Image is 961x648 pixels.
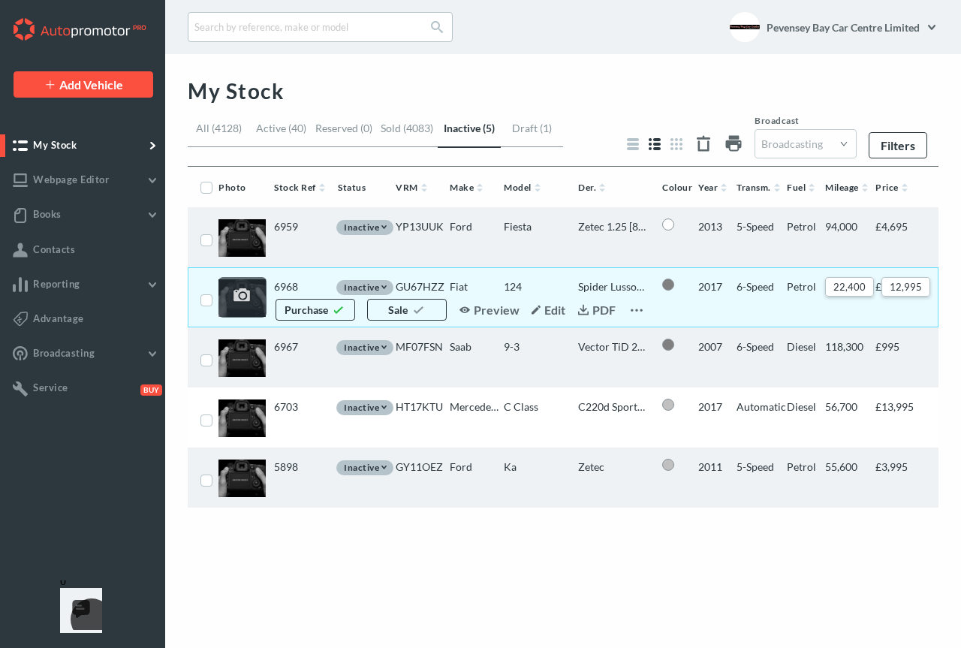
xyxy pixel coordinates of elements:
[14,71,153,98] a: Add Vehicle
[825,340,863,353] span: 118,300
[825,220,857,233] span: 94,000
[188,54,938,104] div: My Stock
[274,460,298,473] span: 5898
[771,182,783,194] img: sortdefaultarrow.svg
[698,280,737,321] div: 2017
[596,182,608,194] img: sortdefaultarrow.svg
[737,400,786,413] span: Automatic
[59,77,123,92] span: Add Vehicle
[367,299,447,321] a: Sale
[698,340,737,381] div: 2007
[336,340,393,355] div: Inactive
[787,220,816,233] span: Petrol
[504,280,522,293] span: 124
[274,220,298,233] span: 6959
[418,182,430,194] img: sortdefaultarrow.svg
[787,460,816,473] span: Petrol
[504,220,532,233] span: Fiesta
[286,122,306,134] span: (40)
[459,303,520,317] a: Preview
[662,182,698,193] div: Sort by Colour
[718,182,730,194] img: sortdefaultarrow.svg
[33,243,75,255] span: Contacts
[881,400,914,413] span: 13,995
[538,122,552,134] span: (1)
[869,132,927,158] a: Filters
[480,122,495,134] span: (5)
[578,340,650,353] span: Vector TiD 2 Dr (6)
[209,122,242,134] span: (4128)
[532,303,565,317] a: Edit
[431,21,443,33] input: Submit
[825,460,857,473] span: 55,600
[725,125,743,165] a: Print / download a stock list pdf
[188,12,453,42] div: Search for any vehicle in your account using make or model
[544,303,565,317] span: Edit
[881,460,908,473] span: 3,995
[450,460,472,473] span: Ford
[450,400,500,413] span: Mercedes-Benz
[450,340,471,353] span: Saab
[504,460,517,473] span: Ka
[578,220,650,233] span: Zetec 1.25 [82] 5 Dr
[137,383,159,395] button: Buy
[450,220,472,233] span: Ford
[33,381,68,393] span: Service
[881,340,899,353] span: 995
[33,173,109,185] span: Webpage Editor
[875,220,926,261] div: £
[875,340,926,381] div: £
[737,280,774,293] span: 6-Speed
[825,400,857,413] span: 56,700
[140,384,162,396] span: Buy
[338,182,366,193] a: Status
[504,340,520,353] span: 9-3
[578,182,608,193] a: Der.
[698,220,737,261] div: 2013
[806,182,818,194] img: sortdefaultarrow.svg
[336,180,396,195] div: Sort by Status
[313,122,375,147] a: Reserved(0)
[787,400,816,413] span: Diesel
[250,122,312,147] a: Active(40)
[450,280,468,293] span: Fiat
[33,278,80,290] span: Reporting
[336,400,393,415] div: Inactive
[881,277,930,297] span: 12,995
[698,182,730,193] a: Year
[188,122,250,147] a: All(4128)
[33,312,84,324] span: Advantage
[875,460,926,501] div: £
[578,400,650,413] span: C220d Sport Premium 4dr 9G-Tronic
[396,400,443,413] span: HT17KTU
[336,280,393,295] div: Inactive
[787,280,816,293] span: Petrol
[375,122,438,147] a: Sold(4083)
[316,182,328,194] img: sortdefaultarrow.svg
[825,277,874,297] span: 22,400
[188,12,453,42] input: Search by reference, make or model
[504,182,544,193] a: Model
[787,340,816,353] span: Diesel
[766,12,938,42] a: Pevensey Bay Car Centre Limited
[396,460,443,473] span: GY11OEZ
[396,340,443,353] span: MF07FSN
[336,220,393,235] div: Inactive
[875,280,926,321] div: £
[438,122,500,148] a: Inactive(5)
[396,280,444,293] span: GU67HZZ
[875,182,911,193] a: Price
[274,182,328,193] a: Stock Ref
[52,580,116,645] iframe: Front Chat
[396,220,444,233] span: YP13UUK
[578,280,650,293] span: Spider Lusso Plus Convertible 2dr 1.4 MultiAir (6) (140 ps)
[881,220,908,233] span: 4,695
[401,122,433,134] span: (4083)
[501,122,563,147] a: Draft(1)
[274,280,298,293] span: 6968
[899,182,911,194] img: sortdefaultarrow.svg
[218,182,246,193] a: Photo
[358,122,372,134] span: (0)
[825,182,871,193] a: Mileage
[450,182,486,193] a: Make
